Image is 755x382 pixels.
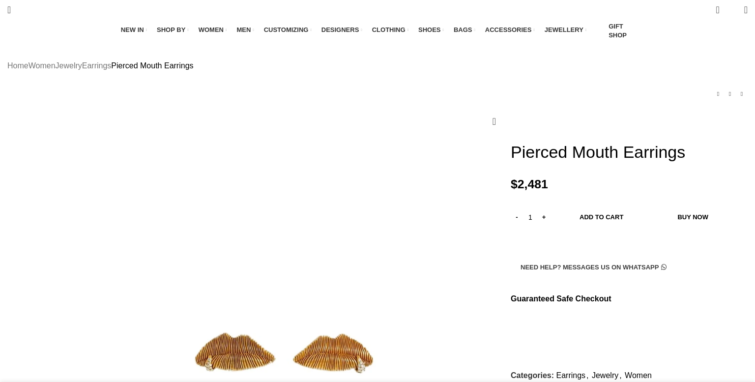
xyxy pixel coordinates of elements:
a: WOMEN [199,20,227,40]
a: DESIGNERS [321,20,362,40]
a: Women [625,371,652,380]
a: CUSTOMIZING [264,20,312,40]
a: Home [7,59,29,72]
button: Buy now [653,207,733,228]
img: guaranteed-safe-checkout-bordered.j [511,320,733,337]
a: Earrings [556,371,585,380]
a: JEWELLERY [545,20,586,40]
a: SHOP BY [157,20,189,40]
a: Women [29,59,56,72]
a: ACCESSORIES [485,20,535,40]
span: JEWELLERY [545,26,583,34]
a: Jewelry [592,371,618,380]
span: 0 [729,7,736,15]
span: 0 [717,2,724,10]
input: + [538,207,550,228]
span: SHOES [418,26,441,34]
span: GIFT SHOP [609,22,634,40]
span: ACCESSORIES [485,26,532,34]
span: CLOTHING [372,26,406,34]
span: Pierced Mouth Earrings [111,59,193,72]
span: SHOP BY [157,26,185,34]
span: DESIGNERS [321,26,359,34]
span: WOMEN [199,26,224,34]
a: MEN [236,20,254,40]
span: , [586,369,588,382]
span: MEN [236,26,251,34]
span: , [619,369,621,382]
a: GIFT SHOP [596,20,634,42]
button: Add to cart [555,207,648,228]
img: Schiaparelli [511,117,555,126]
a: CLOTHING [372,20,408,40]
img: schiaparelli jewelry [7,223,67,300]
a: Next product [736,88,748,100]
input: Product quantity [523,207,538,228]
input: - [511,207,523,228]
a: Jewelry [56,59,82,72]
span: NEW IN [121,26,144,34]
a: Previous product [712,88,724,100]
a: SHOES [418,20,444,40]
span: CUSTOMIZING [264,26,309,34]
a: NEW IN [121,20,147,40]
img: Schiaparelli Earrings [7,305,67,382]
img: GiftBag [596,27,605,35]
nav: Breadcrumb [7,59,194,72]
a: BAGS [454,20,475,40]
bdi: 2,481 [511,177,548,191]
span: BAGS [454,26,472,34]
span: Categories: [511,371,554,380]
a: Earrings [82,59,112,72]
div: Main navigation [2,20,753,42]
a: Need help? Messages us on WhatsApp [511,257,676,278]
span: $ [511,177,518,191]
h1: Pierced Mouth Earrings [511,142,748,162]
strong: Guaranteed Safe Checkout [511,294,611,303]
